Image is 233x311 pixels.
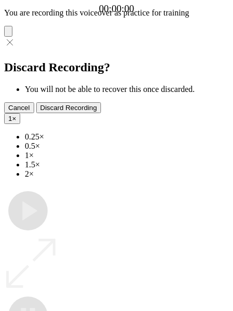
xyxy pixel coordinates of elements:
li: 0.25× [25,132,229,142]
li: 0.5× [25,142,229,151]
button: Discard Recording [36,102,101,113]
li: 2× [25,169,229,179]
a: 00:00:00 [99,3,134,14]
h2: Discard Recording? [4,60,229,74]
button: Cancel [4,102,34,113]
span: 1 [8,115,12,122]
li: 1× [25,151,229,160]
li: You will not be able to recover this once discarded. [25,85,229,94]
li: 1.5× [25,160,229,169]
button: 1× [4,113,20,124]
p: You are recording this voiceover as practice for training [4,8,229,18]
